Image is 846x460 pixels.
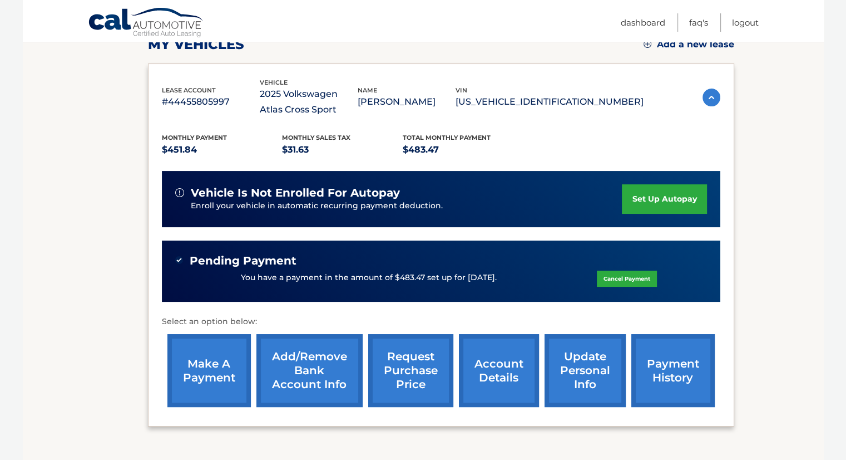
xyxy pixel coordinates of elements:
span: name [358,86,377,94]
a: Dashboard [621,13,665,32]
a: FAQ's [689,13,708,32]
a: request purchase price [368,334,453,407]
p: Enroll your vehicle in automatic recurring payment deduction. [191,200,622,212]
span: vehicle is not enrolled for autopay [191,186,400,200]
a: update personal info [545,334,626,407]
span: vin [456,86,467,94]
a: Add a new lease [644,39,734,50]
p: You have a payment in the amount of $483.47 set up for [DATE]. [241,272,497,284]
span: vehicle [260,79,288,86]
a: account details [459,334,539,407]
span: Monthly Payment [162,134,227,141]
a: set up autopay [622,184,706,214]
p: [US_VEHICLE_IDENTIFICATION_NUMBER] [456,94,644,110]
span: Total Monthly Payment [403,134,491,141]
span: Pending Payment [190,254,296,268]
p: $451.84 [162,142,283,158]
a: Add/Remove bank account info [256,334,363,407]
h2: my vehicles [148,36,244,53]
span: Monthly sales Tax [282,134,350,141]
a: make a payment [167,334,251,407]
a: Logout [732,13,759,32]
p: $31.63 [282,142,403,158]
a: Cancel Payment [597,271,657,287]
a: payment history [631,334,715,407]
img: accordion-active.svg [702,89,720,106]
a: Cal Automotive [88,7,205,40]
img: add.svg [644,40,651,48]
span: lease account [162,86,216,94]
img: alert-white.svg [175,188,184,197]
p: 2025 Volkswagen Atlas Cross Sport [260,86,358,118]
p: #44455805997 [162,94,260,110]
p: Select an option below: [162,315,720,329]
p: [PERSON_NAME] [358,94,456,110]
p: $483.47 [403,142,523,158]
img: check-green.svg [175,256,183,264]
